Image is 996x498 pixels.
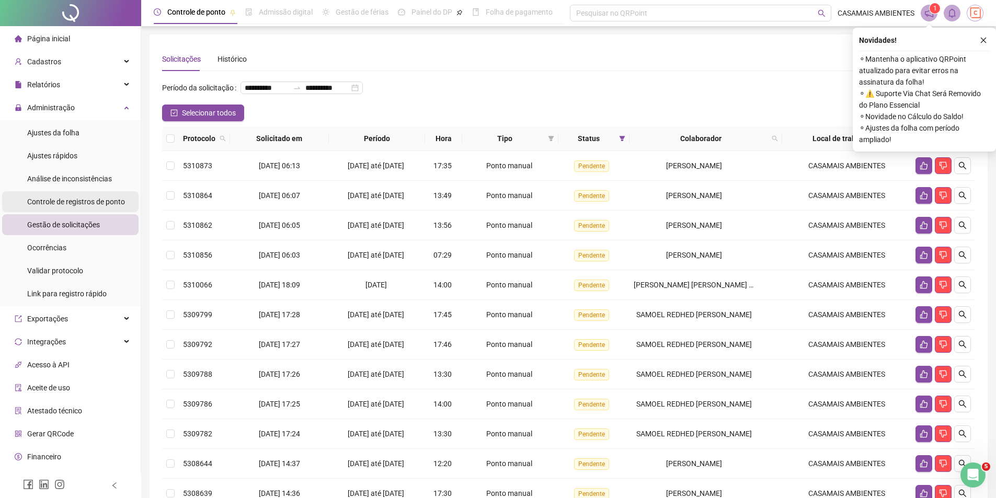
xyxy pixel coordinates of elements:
[27,57,61,66] span: Cadastros
[259,8,313,16] span: Admissão digital
[183,340,212,349] span: 5309792
[466,133,544,144] span: Tipo
[348,310,404,319] span: [DATE] até [DATE]
[336,8,388,16] span: Gestão de férias
[574,458,609,470] span: Pendente
[329,126,425,151] th: Período
[259,161,300,170] span: [DATE] 06:13
[619,135,625,142] span: filter
[939,281,947,289] span: dislike
[182,107,236,119] span: Selecionar todos
[433,459,452,468] span: 12:20
[939,489,947,497] span: dislike
[183,251,212,259] span: 5310856
[27,244,66,252] span: Ocorrências
[245,8,253,16] span: file-done
[770,131,780,146] span: search
[782,240,911,270] td: CASAMAIS AMBIENTES
[27,267,83,275] span: Validar protocolo
[15,384,22,391] span: audit
[259,310,300,319] span: [DATE] 17:28
[486,191,532,200] span: Ponto manual
[259,251,300,259] span: [DATE] 06:03
[27,361,70,369] span: Acesso à API
[162,53,201,65] div: Solicitações
[666,161,722,170] span: [PERSON_NAME]
[772,135,778,142] span: search
[27,221,100,229] span: Gestão de solicitações
[980,37,987,44] span: close
[574,428,609,440] span: Pendente
[958,251,967,259] span: search
[958,281,967,289] span: search
[947,8,957,18] span: bell
[920,281,928,289] span: like
[939,221,947,229] span: dislike
[259,489,300,497] span: [DATE] 14:36
[958,340,967,349] span: search
[259,281,300,289] span: [DATE] 18:09
[183,281,212,289] span: 5310066
[960,462,986,488] iframe: Intercom live chat
[920,489,928,497] span: like
[348,340,404,349] span: [DATE] até [DATE]
[982,462,990,471] span: 5
[27,384,70,392] span: Aceite de uso
[486,400,532,408] span: Ponto manual
[433,161,452,170] span: 17:35
[15,104,22,111] span: lock
[259,340,300,349] span: [DATE] 17:27
[958,310,967,319] span: search
[574,250,609,261] span: Pendente
[486,281,532,289] span: Ponto manual
[782,330,911,360] td: CASAMAIS AMBIENTES
[924,8,934,18] span: notification
[15,58,22,65] span: user-add
[939,400,947,408] span: dislike
[348,191,404,200] span: [DATE] até [DATE]
[293,84,301,92] span: to
[27,407,82,415] span: Atestado técnico
[636,310,752,319] span: SAMOEL REDHED [PERSON_NAME]
[259,221,300,229] span: [DATE] 06:05
[782,270,911,300] td: CASAMAIS AMBIENTES
[27,430,74,438] span: Gerar QRCode
[666,459,722,468] span: [PERSON_NAME]
[15,407,22,414] span: solution
[574,309,609,321] span: Pendente
[183,370,212,378] span: 5309788
[183,430,212,438] span: 5309782
[574,339,609,351] span: Pendente
[398,8,405,16] span: dashboard
[782,449,911,479] td: CASAMAIS AMBIENTES
[27,152,77,160] span: Ajustes rápidos
[958,191,967,200] span: search
[859,88,990,111] span: ⚬ ⚠️ Suporte Via Chat Será Removido do Plano Essencial
[230,126,329,151] th: Solicitado em
[111,482,118,489] span: left
[183,459,212,468] span: 5308644
[15,315,22,322] span: export
[433,489,452,497] span: 17:30
[818,9,826,17] span: search
[859,34,897,46] span: Novidades !
[293,84,301,92] span: swap-right
[411,8,452,16] span: Painel do DP
[183,191,212,200] span: 5310864
[27,103,75,112] span: Administração
[15,430,22,437] span: qrcode
[930,3,940,14] sup: 1
[486,459,532,468] span: Ponto manual
[958,400,967,408] span: search
[15,361,22,368] span: api
[859,122,990,145] span: ⚬ Ajustes da folha com período ampliado!
[920,459,928,468] span: like
[230,9,236,16] span: pushpin
[486,430,532,438] span: Ponto manual
[486,370,532,378] span: Ponto manual
[348,489,404,497] span: [DATE] até [DATE]
[348,430,404,438] span: [DATE] até [DATE]
[27,129,79,137] span: Ajustes da folha
[167,8,225,16] span: Controle de ponto
[27,198,125,206] span: Controle de registros de ponto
